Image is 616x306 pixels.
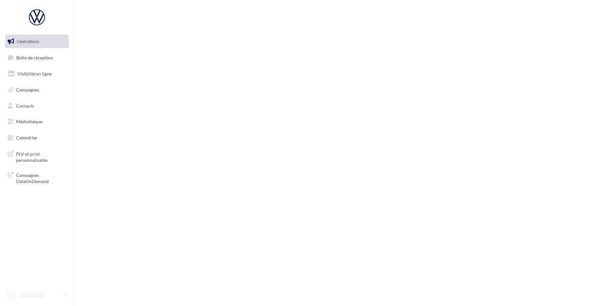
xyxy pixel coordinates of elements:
a: Opérations [4,35,70,48]
a: Contacts [4,99,70,113]
span: Calendrier [16,135,38,140]
a: Calendrier [4,131,70,144]
a: Boîte de réception [4,51,70,65]
a: Visibilité en ligne [4,67,70,81]
span: Boîte de réception [16,55,53,60]
span: Opérations [17,39,39,44]
span: Campagnes DataOnDemand [16,171,66,185]
a: Médiathèque [4,115,70,128]
span: Campagnes [16,87,39,92]
a: Campagnes DataOnDemand [4,168,70,187]
span: PLV et print personnalisable [16,150,66,163]
span: Visibilité en ligne [17,71,52,76]
a: Campagnes [4,83,70,97]
a: PLV et print personnalisable [4,147,70,166]
span: Contacts [16,103,34,108]
span: Médiathèque [16,119,42,124]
